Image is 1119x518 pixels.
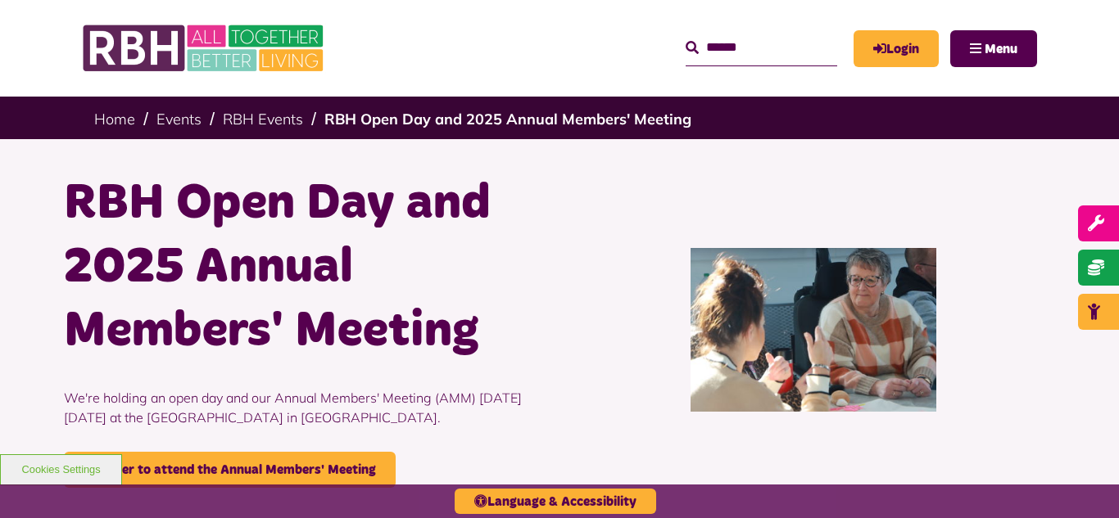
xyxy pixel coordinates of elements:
a: Events [156,110,202,128]
a: RBH Events [223,110,303,128]
img: IMG 7040 [691,248,936,412]
button: Language & Accessibility [455,489,656,514]
a: Register to attend the Annual Members' Meeting [64,452,396,488]
a: RBH Open Day and 2025 Annual Members' Meeting [324,110,691,128]
button: Navigation [950,30,1037,67]
img: RBH [82,16,328,80]
h1: RBH Open Day and 2025 Annual Members' Meeting [64,172,547,363]
a: MyRBH [854,30,939,67]
input: Search [686,30,837,65]
a: Home [94,110,135,128]
span: Menu [985,43,1017,56]
iframe: Netcall Web Assistant for live chat [1045,444,1119,518]
p: We're holding an open day and our Annual Members' Meeting (AMM) [DATE][DATE] at the [GEOGRAPHIC_D... [64,363,547,452]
